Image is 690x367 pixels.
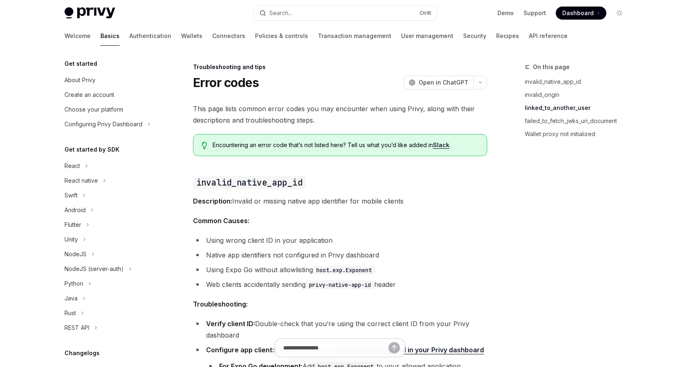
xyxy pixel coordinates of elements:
[193,264,487,275] li: Using Expo Go without allowlisting
[64,293,78,303] div: Java
[64,105,123,114] div: Choose your platform
[64,220,81,230] div: Flutter
[193,249,487,261] li: Native app identifiers not configured in Privy dashboard
[463,26,486,46] a: Security
[529,26,568,46] a: API reference
[496,26,519,46] a: Recipes
[556,7,606,20] a: Dashboard
[64,190,78,200] div: Swift
[562,9,594,17] span: Dashboard
[64,119,142,129] div: Configuring Privy Dashboard
[193,197,232,205] strong: Description:
[100,26,120,46] a: Basics
[64,348,100,358] h5: Changelogs
[58,188,162,203] button: Toggle Swift section
[58,291,162,306] button: Toggle Java section
[318,26,391,46] a: Transaction management
[58,217,162,232] button: Toggle Flutter section
[419,78,468,87] span: Open in ChatGPT
[64,323,89,333] div: REST API
[193,300,248,308] strong: Troubleshooting:
[64,249,87,259] div: NodeJS
[404,76,473,90] button: Open in ChatGPT
[401,26,453,46] a: User management
[64,59,97,69] h5: Get started
[64,205,86,215] div: Android
[525,101,632,114] a: linked_to_another_user
[58,247,162,262] button: Toggle NodeJS section
[254,6,437,20] button: Open search
[419,10,432,16] span: Ctrl K
[193,318,487,341] li: Double-check that you’re using the correct client ID from your Privy dashboard
[64,145,120,154] h5: Get started by SDK
[269,8,292,18] div: Search...
[524,9,546,17] a: Support
[525,88,632,101] a: invalid_origin
[181,26,202,46] a: Wallets
[58,232,162,247] button: Toggle Unity section
[58,306,162,320] button: Toggle Rust section
[388,342,400,354] button: Send message
[64,26,91,46] a: Welcome
[193,75,259,90] h1: Error codes
[58,203,162,217] button: Toggle Android section
[533,62,570,72] span: On this page
[525,75,632,88] a: invalid_native_app_id
[206,320,255,328] strong: Verify client ID:
[64,308,76,318] div: Rust
[64,75,95,85] div: About Privy
[193,217,249,225] strong: Common Causes:
[58,276,162,291] button: Toggle Python section
[64,235,78,244] div: Unity
[58,173,162,188] button: Toggle React native section
[64,7,115,19] img: light logo
[64,279,83,289] div: Python
[193,176,306,189] code: invalid_native_app_id
[64,264,124,274] div: NodeJS (server-auth)
[58,320,162,335] button: Toggle REST API section
[58,73,162,87] a: About Privy
[255,26,308,46] a: Policies & controls
[193,279,487,290] li: Web clients accidentally sending header
[64,161,80,171] div: React
[58,159,162,173] button: Toggle React section
[212,26,245,46] a: Connectors
[58,87,162,102] a: Create an account
[58,117,162,132] button: Toggle Configuring Privy Dashboard section
[202,142,207,149] svg: Tip
[129,26,171,46] a: Authentication
[193,103,487,126] span: This page lists common error codes you may encounter when using Privy, along with their descripti...
[613,7,626,20] button: Toggle dark mode
[306,280,374,289] code: privy-native-app-id
[64,90,114,100] div: Create an account
[64,176,98,186] div: React native
[193,195,487,207] span: Invalid or missing native app identifier for mobile clients
[58,262,162,276] button: Toggle NodeJS (server-auth) section
[497,9,514,17] a: Demo
[213,141,478,149] span: Encountering an error code that’s not listed here? Tell us what you’d like added in .
[525,128,632,141] a: Wallet proxy not initialized
[58,102,162,117] a: Choose your platform
[193,63,487,71] div: Troubleshooting and tips
[193,235,487,246] li: Using wrong client ID in your application
[433,141,449,149] a: Slack
[313,266,375,275] code: host.exp.Exponent
[283,339,388,357] input: Ask a question...
[525,114,632,128] a: failed_to_fetch_jwks_uri_document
